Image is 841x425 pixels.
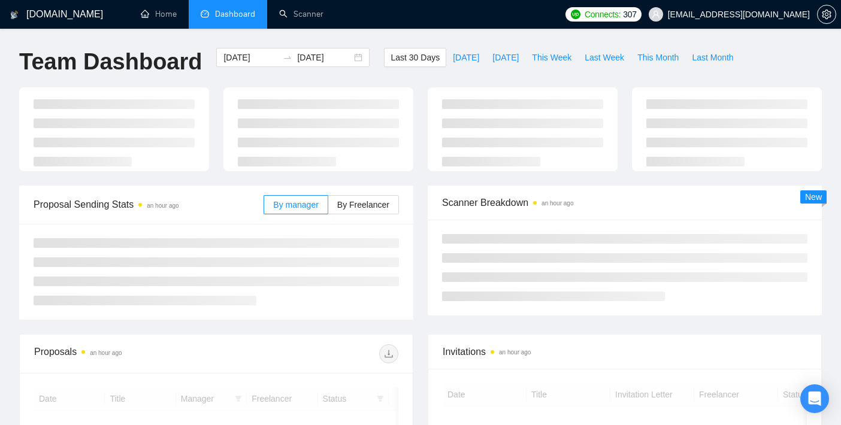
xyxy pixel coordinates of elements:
[215,9,255,19] span: Dashboard
[525,48,578,67] button: This Week
[805,192,822,202] span: New
[391,51,440,64] span: Last 30 Days
[652,10,660,19] span: user
[631,48,685,67] button: This Month
[685,48,740,67] button: Last Month
[499,349,531,356] time: an hour ago
[297,51,352,64] input: End date
[141,9,177,19] a: homeHome
[90,350,122,356] time: an hour ago
[571,10,580,19] img: upwork-logo.png
[201,10,209,18] span: dashboard
[637,51,679,64] span: This Month
[817,5,836,24] button: setting
[541,200,573,207] time: an hour ago
[10,5,19,25] img: logo
[800,384,829,413] div: Open Intercom Messenger
[446,48,486,67] button: [DATE]
[486,48,525,67] button: [DATE]
[585,8,621,21] span: Connects:
[34,197,264,212] span: Proposal Sending Stats
[283,53,292,62] span: to
[384,48,446,67] button: Last 30 Days
[442,195,807,210] span: Scanner Breakdown
[337,200,389,210] span: By Freelancer
[147,202,179,209] time: an hour ago
[817,10,836,19] a: setting
[223,51,278,64] input: Start date
[283,53,292,62] span: swap-right
[532,51,571,64] span: This Week
[34,344,216,363] div: Proposals
[585,51,624,64] span: Last Week
[279,9,323,19] a: searchScanner
[273,200,318,210] span: By manager
[443,344,807,359] span: Invitations
[492,51,519,64] span: [DATE]
[692,51,733,64] span: Last Month
[578,48,631,67] button: Last Week
[453,51,479,64] span: [DATE]
[19,48,202,76] h1: Team Dashboard
[818,10,836,19] span: setting
[623,8,636,21] span: 307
